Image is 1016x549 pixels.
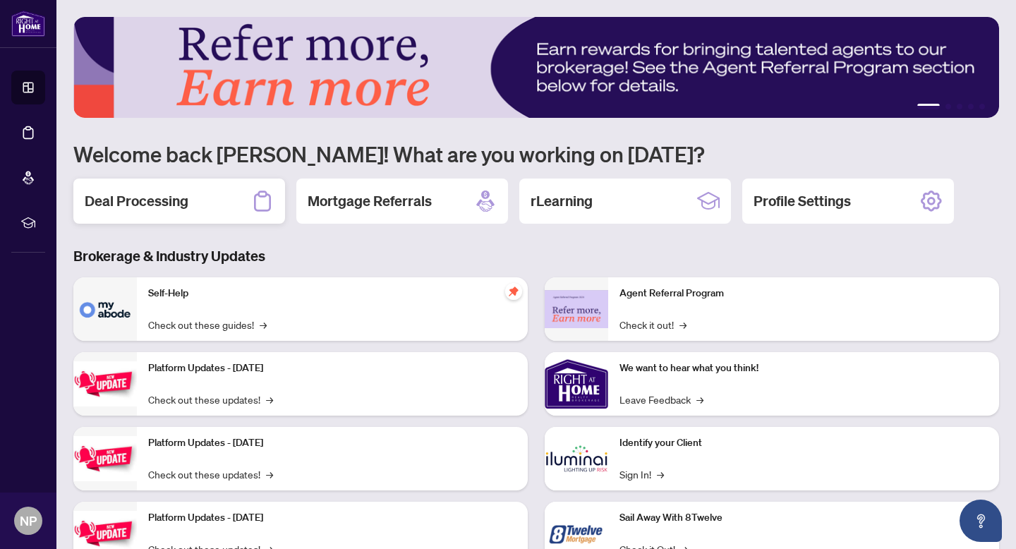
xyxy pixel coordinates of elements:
[148,510,516,526] p: Platform Updates - [DATE]
[619,317,687,332] a: Check it out!→
[266,466,273,482] span: →
[960,500,1002,542] button: Open asap
[148,317,267,332] a: Check out these guides!→
[945,104,951,109] button: 2
[73,277,137,341] img: Self-Help
[148,286,516,301] p: Self-Help
[979,104,985,109] button: 5
[968,104,974,109] button: 4
[531,191,593,211] h2: rLearning
[679,317,687,332] span: →
[148,466,273,482] a: Check out these updates!→
[73,17,999,118] img: Slide 0
[260,317,267,332] span: →
[619,510,988,526] p: Sail Away With 8Twelve
[20,511,37,531] span: NP
[657,466,664,482] span: →
[148,361,516,376] p: Platform Updates - [DATE]
[148,435,516,451] p: Platform Updates - [DATE]
[266,392,273,407] span: →
[73,246,999,266] h3: Brokerage & Industry Updates
[505,283,522,300] span: pushpin
[73,361,137,406] img: Platform Updates - July 21, 2025
[619,392,703,407] a: Leave Feedback→
[696,392,703,407] span: →
[619,286,988,301] p: Agent Referral Program
[619,361,988,376] p: We want to hear what you think!
[619,466,664,482] a: Sign In!→
[957,104,962,109] button: 3
[917,104,940,109] button: 1
[73,436,137,481] img: Platform Updates - July 8, 2025
[619,435,988,451] p: Identify your Client
[545,352,608,416] img: We want to hear what you think!
[308,191,432,211] h2: Mortgage Referrals
[11,11,45,37] img: logo
[545,290,608,329] img: Agent Referral Program
[545,427,608,490] img: Identify your Client
[73,140,999,167] h1: Welcome back [PERSON_NAME]! What are you working on [DATE]?
[85,191,188,211] h2: Deal Processing
[754,191,851,211] h2: Profile Settings
[148,392,273,407] a: Check out these updates!→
